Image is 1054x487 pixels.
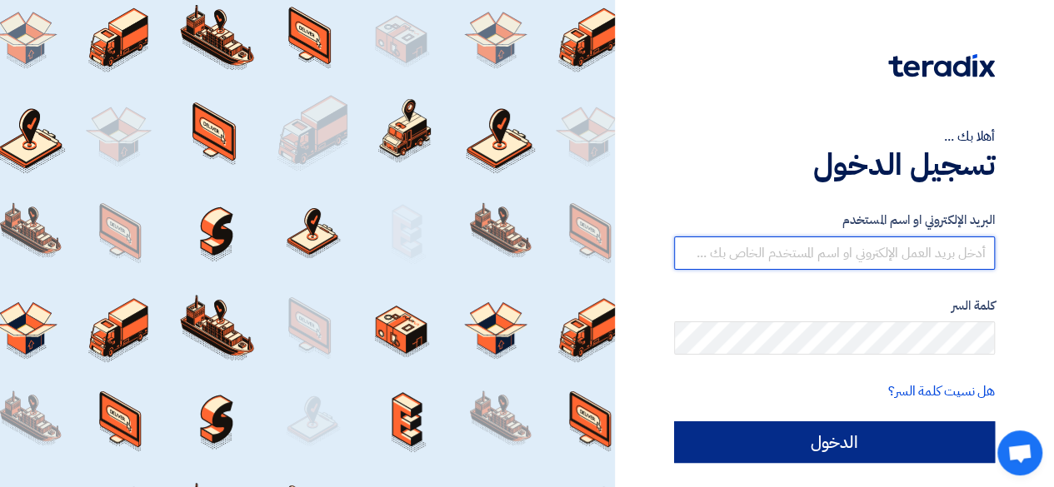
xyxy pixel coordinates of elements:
[674,236,995,270] input: أدخل بريد العمل الإلكتروني او اسم المستخدم الخاص بك ...
[888,54,995,77] img: Teradix logo
[674,127,995,147] div: أهلا بك ...
[997,430,1042,475] div: Open chat
[888,381,995,401] a: هل نسيت كلمة السر؟
[674,147,995,183] h1: تسجيل الدخول
[674,296,995,316] label: كلمة السر
[674,421,995,463] input: الدخول
[674,211,995,230] label: البريد الإلكتروني او اسم المستخدم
